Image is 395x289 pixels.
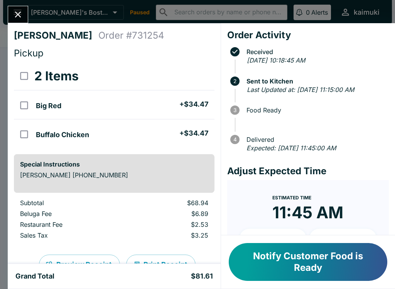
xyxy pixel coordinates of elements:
[179,100,208,109] h5: + $34.47
[243,48,389,55] span: Received
[247,56,305,64] em: [DATE] 10:18:45 AM
[227,29,389,41] h4: Order Activity
[20,171,208,179] p: [PERSON_NAME] [PHONE_NUMBER]
[272,202,343,223] time: 11:45 AM
[20,221,120,228] p: Restaurant Fee
[233,107,236,113] text: 3
[132,199,208,207] p: $68.94
[191,272,213,281] h5: $81.61
[272,195,311,201] span: Estimated Time
[14,48,44,59] span: Pickup
[20,231,120,239] p: Sales Tax
[132,210,208,218] p: $6.89
[240,229,307,248] button: + 10
[20,210,120,218] p: Beluga Fee
[233,136,236,143] text: 4
[233,78,236,84] text: 2
[246,144,336,152] em: Expected: [DATE] 11:45:00 AM
[14,30,98,41] h4: [PERSON_NAME]
[8,6,28,23] button: Close
[34,68,79,84] h3: 2 Items
[179,129,208,138] h5: + $34.47
[229,243,387,281] button: Notify Customer Food is Ready
[36,130,89,139] h5: Buffalo Chicken
[14,199,214,242] table: orders table
[247,86,354,93] em: Last Updated at: [DATE] 11:15:00 AM
[132,231,208,239] p: $3.25
[132,221,208,228] p: $2.53
[39,255,120,275] button: Preview Receipt
[243,136,389,143] span: Delivered
[98,30,164,41] h4: Order # 731254
[309,229,376,248] button: + 20
[227,165,389,177] h4: Adjust Expected Time
[36,101,61,110] h5: Big Red
[243,78,389,85] span: Sent to Kitchen
[243,107,389,114] span: Food Ready
[14,62,214,148] table: orders table
[20,199,120,207] p: Subtotal
[15,272,54,281] h5: Grand Total
[126,255,196,275] button: Print Receipt
[20,160,208,168] h6: Special Instructions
